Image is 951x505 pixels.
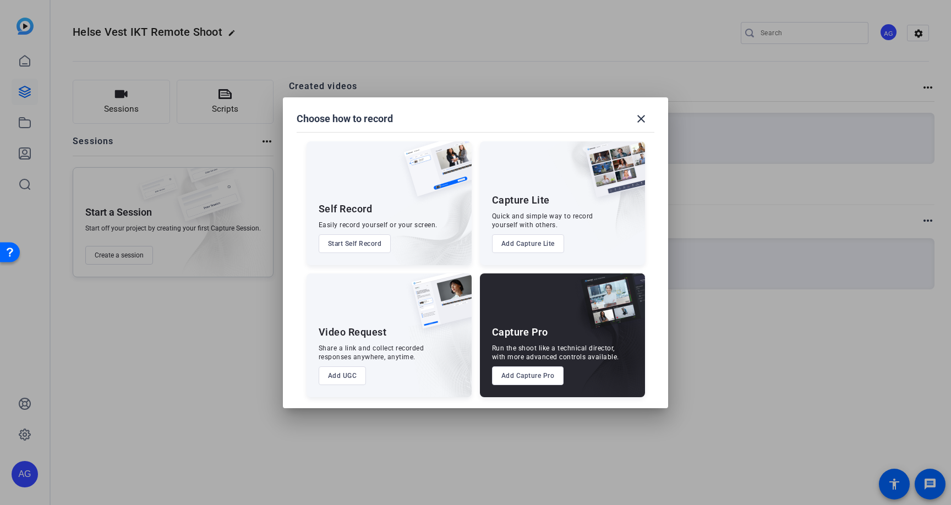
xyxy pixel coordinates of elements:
img: embarkstudio-capture-pro.png [564,287,645,397]
img: self-record.png [396,141,472,207]
img: embarkstudio-capture-lite.png [546,141,645,251]
div: Easily record yourself or your screen. [319,221,438,229]
img: capture-pro.png [572,273,645,341]
div: Share a link and collect recorded responses anywhere, anytime. [319,344,424,361]
mat-icon: close [635,112,648,125]
button: Add UGC [319,366,367,385]
button: Add Capture Pro [492,366,564,385]
h1: Choose how to record [297,112,393,125]
div: Self Record [319,202,373,216]
button: Add Capture Lite [492,234,564,253]
div: Video Request [319,326,387,339]
img: ugc-content.png [403,273,472,340]
img: embarkstudio-self-record.png [376,165,472,265]
button: Start Self Record [319,234,391,253]
div: Capture Pro [492,326,548,339]
div: Capture Lite [492,194,550,207]
img: capture-lite.png [577,141,645,208]
div: Quick and simple way to record yourself with others. [492,212,593,229]
img: embarkstudio-ugc-content.png [408,308,472,397]
div: Run the shoot like a technical director, with more advanced controls available. [492,344,619,361]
